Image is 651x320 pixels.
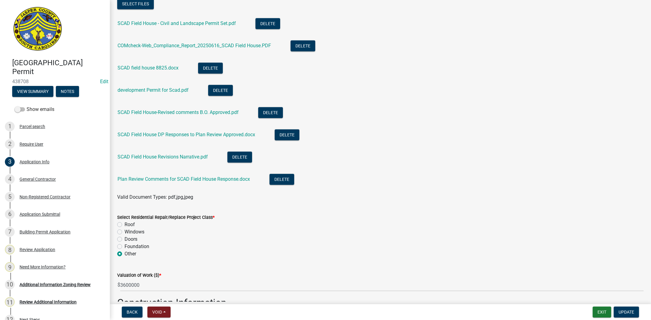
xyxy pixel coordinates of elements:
[125,243,149,250] label: Foundation
[20,177,56,181] div: General Contractor
[100,79,108,84] wm-modal-confirm: Edit Application Number
[127,310,138,315] span: Back
[619,310,634,315] span: Update
[275,132,299,138] wm-modal-confirm: Delete Document
[5,262,15,272] div: 9
[291,43,315,49] wm-modal-confirm: Delete Document
[255,21,280,27] wm-modal-confirm: Delete Document
[118,87,189,93] a: development Permit for Scad.pdf
[117,194,193,200] span: Valid Document Types: pdf,jpg,jpeg
[122,307,143,318] button: Back
[15,106,54,113] label: Show emails
[117,297,644,308] h2: Construction Information
[147,307,171,318] button: Void
[5,174,15,184] div: 4
[12,79,98,84] span: 438708
[5,157,15,167] div: 3
[20,300,77,304] div: Review Additional Information
[125,236,137,243] label: Doors
[5,245,15,254] div: 8
[5,122,15,131] div: 1
[291,40,315,51] button: Delete
[12,86,53,97] button: View Summary
[208,87,233,93] wm-modal-confirm: Delete Document
[56,86,79,97] button: Notes
[12,6,63,52] img: Jasper County, South Carolina
[12,89,53,94] wm-modal-confirm: Summary
[117,215,215,220] label: Select Residential Repair/Replace Project Class
[20,283,91,287] div: Additional Information Zoning Review
[100,79,108,84] a: Edit
[5,192,15,202] div: 5
[208,85,233,96] button: Delete
[593,307,611,318] button: Exit
[227,151,252,162] button: Delete
[125,221,135,228] label: Roof
[5,227,15,237] div: 7
[20,124,45,129] div: Parcel search
[5,280,15,290] div: 10
[125,228,144,236] label: Windows
[20,195,71,199] div: Non-Registered Contractor
[5,209,15,219] div: 6
[118,154,208,160] a: SCAD Field House Revisions Narrative.pdf
[118,176,250,182] a: Plan Review Comments for SCAD Field House Response.docx
[269,176,294,182] wm-modal-confirm: Delete Document
[614,307,639,318] button: Update
[258,110,283,116] wm-modal-confirm: Delete Document
[20,160,49,164] div: Application Info
[258,107,283,118] button: Delete
[117,273,161,278] label: Valuation of Work ($)
[5,139,15,149] div: 2
[125,250,136,258] label: Other
[275,129,299,140] button: Delete
[152,310,162,315] span: Void
[5,297,15,307] div: 11
[118,20,236,26] a: SCAD Field House - Civil and Landscape Permit Set.pdf
[198,65,223,71] wm-modal-confirm: Delete Document
[118,65,179,71] a: SCAD field house 8825.docx
[118,132,255,137] a: SCAD Field House DP Responses to Plan Review Approved.docx
[12,59,105,76] h4: [GEOGRAPHIC_DATA] Permit
[56,89,79,94] wm-modal-confirm: Notes
[20,142,43,146] div: Require User
[20,230,71,234] div: Building Permit Application
[20,212,60,216] div: Application Submittal
[198,62,223,73] button: Delete
[117,279,121,291] span: $
[118,109,239,115] a: SCAD Field House-Revised comments B.O. Approved.pdf
[20,265,66,269] div: Need More Information?
[227,154,252,160] wm-modal-confirm: Delete Document
[20,247,55,252] div: Review Application
[118,43,271,48] a: COMcheck-Web_Compliance_Report_20250616_SCAD Field House.PDF
[269,174,294,185] button: Delete
[255,18,280,29] button: Delete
